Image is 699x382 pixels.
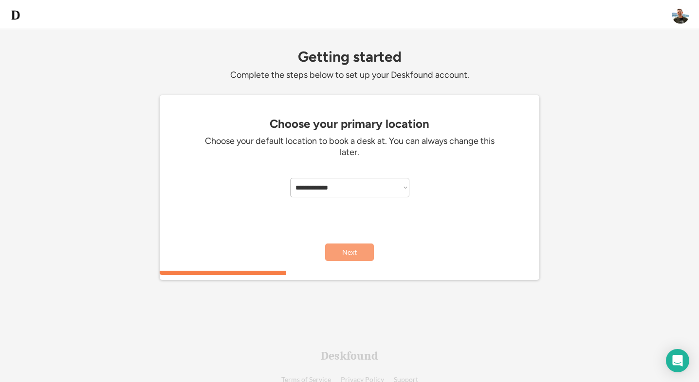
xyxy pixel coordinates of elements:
div: Choose your default location to book a desk at. You can always change this later. [203,136,496,158]
div: Complete the steps below to set up your Deskfound account. [160,69,539,81]
div: Choose your primary location [165,117,534,131]
img: ACg8ocJQqXMuzH6CRXM-E5JNUXrePFt7TDnTAY6_3kT72tpjlkPxWTQ=s96-c [672,6,689,24]
div: Open Intercom Messenger [666,349,689,372]
div: 33.3333333333333% [162,271,541,275]
div: Deskfound [321,350,378,362]
button: Next [325,243,374,261]
div: Getting started [160,49,539,65]
img: d-whitebg.png [10,9,21,21]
